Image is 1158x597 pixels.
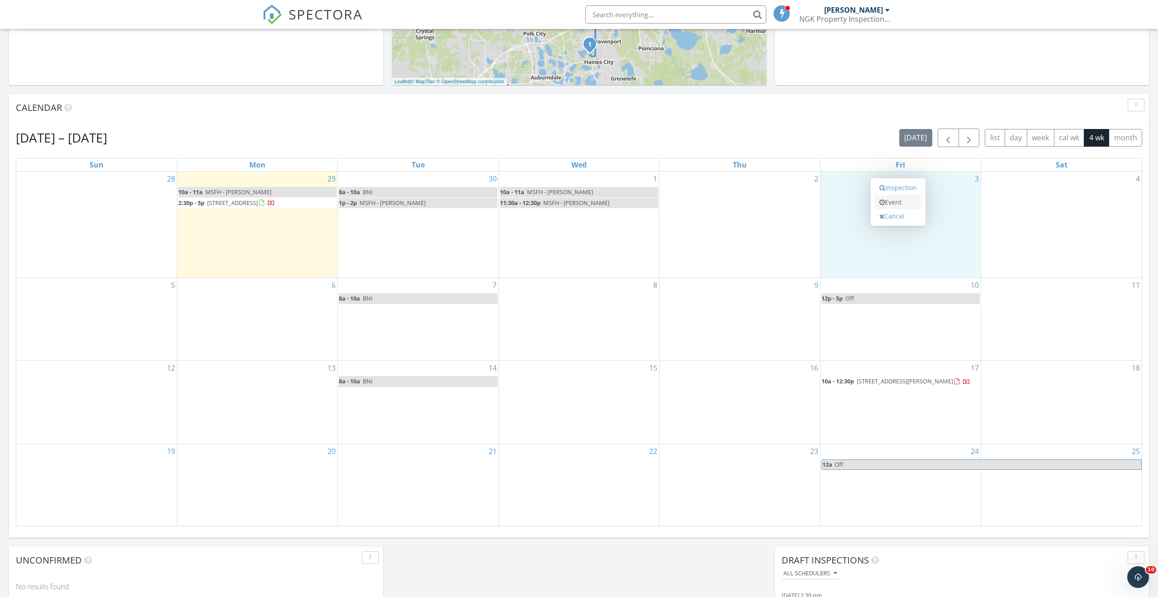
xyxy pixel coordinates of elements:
[262,12,363,31] a: SPECTORA
[178,199,204,207] span: 2:30p - 5p
[660,172,820,278] td: Go to October 2, 2025
[410,158,427,171] a: Tuesday
[338,278,498,361] td: Go to October 7, 2025
[783,570,837,577] div: All schedulers
[16,172,177,278] td: Go to September 28, 2025
[543,199,609,207] span: MSFH - [PERSON_NAME]
[812,278,820,292] a: Go to October 9, 2025
[498,361,659,444] td: Go to October 15, 2025
[1130,278,1142,292] a: Go to October 11, 2025
[338,172,498,278] td: Go to September 30, 2025
[487,444,498,458] a: Go to October 21, 2025
[981,444,1142,526] td: Go to October 25, 2025
[969,361,981,375] a: Go to October 17, 2025
[177,278,337,361] td: Go to October 6, 2025
[894,158,907,171] a: Friday
[165,444,177,458] a: Go to October 19, 2025
[585,5,766,24] input: Search everything...
[326,444,337,458] a: Go to October 20, 2025
[821,376,980,387] a: 10a - 12:30p [STREET_ADDRESS][PERSON_NAME]
[660,444,820,526] td: Go to October 23, 2025
[875,181,921,195] a: Inspection
[500,188,524,196] span: 10a - 11a
[570,158,588,171] a: Wednesday
[835,460,843,468] span: Off
[985,129,1005,147] button: list
[969,278,981,292] a: Go to October 10, 2025
[394,79,409,84] a: Leaflet
[782,568,839,580] button: All schedulers
[1127,566,1149,588] iframe: Intercom live chat
[360,199,426,207] span: MSFH - [PERSON_NAME]
[16,101,62,114] span: Calendar
[647,361,659,375] a: Go to October 15, 2025
[339,377,360,385] span: 8a - 10a
[808,361,820,375] a: Go to October 16, 2025
[1027,129,1054,147] button: week
[88,158,105,171] a: Sunday
[875,195,921,210] a: Event
[392,78,506,86] div: |
[820,278,981,361] td: Go to October 10, 2025
[857,377,953,385] span: [STREET_ADDRESS][PERSON_NAME]
[820,172,981,278] td: Go to October 3, 2025
[981,172,1142,278] td: Go to October 4, 2025
[875,209,921,224] a: Cancel
[363,294,373,302] span: BNI
[177,444,337,526] td: Go to October 20, 2025
[363,188,373,196] span: BNI
[437,79,504,84] a: © OpenStreetMap contributors
[338,361,498,444] td: Go to October 14, 2025
[339,199,357,207] span: 1p - 2p
[1054,158,1069,171] a: Saturday
[16,129,107,147] h2: [DATE] – [DATE]
[177,361,337,444] td: Go to October 13, 2025
[178,188,203,196] span: 10a - 11a
[821,377,854,385] span: 10a - 12:30p
[1084,129,1109,147] button: 4 wk
[326,172,337,186] a: Go to September 29, 2025
[16,444,177,526] td: Go to October 19, 2025
[959,129,980,147] button: Next
[1109,129,1142,147] button: month
[16,554,82,566] span: Unconfirmed
[247,158,267,171] a: Monday
[812,172,820,186] a: Go to October 2, 2025
[822,460,833,469] span: 12a
[498,278,659,361] td: Go to October 8, 2025
[808,444,820,458] a: Go to October 23, 2025
[500,199,541,207] span: 11:30a - 12:30p
[16,278,177,361] td: Go to October 5, 2025
[1134,172,1142,186] a: Go to October 4, 2025
[981,361,1142,444] td: Go to October 18, 2025
[821,294,843,302] span: 12p - 5p
[205,188,271,196] span: MSFH - [PERSON_NAME]
[782,554,869,566] span: Draft Inspections
[498,444,659,526] td: Go to October 22, 2025
[487,172,498,186] a: Go to September 30, 2025
[177,172,337,278] td: Go to September 29, 2025
[169,278,177,292] a: Go to October 5, 2025
[590,44,595,49] div: 104 Richmar Ave, Haines City, FL 33844
[339,294,360,302] span: 8a - 10a
[165,172,177,186] a: Go to September 28, 2025
[338,444,498,526] td: Go to October 21, 2025
[498,172,659,278] td: Go to October 1, 2025
[289,5,363,24] span: SPECTORA
[165,361,177,375] a: Go to October 12, 2025
[588,42,592,48] i: 1
[339,188,360,196] span: 8a - 10a
[824,5,883,14] div: [PERSON_NAME]
[969,444,981,458] a: Go to October 24, 2025
[326,361,337,375] a: Go to October 13, 2025
[938,129,959,147] button: Previous
[651,278,659,292] a: Go to October 8, 2025
[647,444,659,458] a: Go to October 22, 2025
[820,444,981,526] td: Go to October 24, 2025
[491,278,498,292] a: Go to October 7, 2025
[799,14,890,24] div: NGK Property Inspections, LLC
[330,278,337,292] a: Go to October 6, 2025
[660,361,820,444] td: Go to October 16, 2025
[178,199,275,207] a: 2:30p - 5p [STREET_ADDRESS]
[487,361,498,375] a: Go to October 14, 2025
